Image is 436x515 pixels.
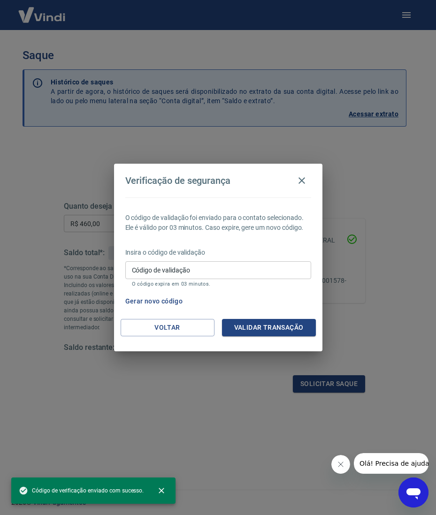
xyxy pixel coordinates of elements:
iframe: Fechar mensagem [331,455,350,474]
span: Olá! Precisa de ajuda? [6,7,79,14]
h4: Verificação de segurança [125,175,231,186]
p: O código de validação foi enviado para o contato selecionado. Ele é válido por 03 minutos. Caso e... [125,213,311,233]
p: O código expira em 03 minutos. [132,281,305,287]
span: Código de verificação enviado com sucesso. [19,486,144,495]
button: Gerar novo código [122,293,187,310]
button: close [151,480,172,501]
button: Voltar [121,319,214,336]
iframe: Botão para abrir a janela de mensagens [398,477,428,507]
button: Validar transação [222,319,316,336]
iframe: Mensagem da empresa [354,453,428,474]
p: Insira o código de validação [125,248,311,257]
